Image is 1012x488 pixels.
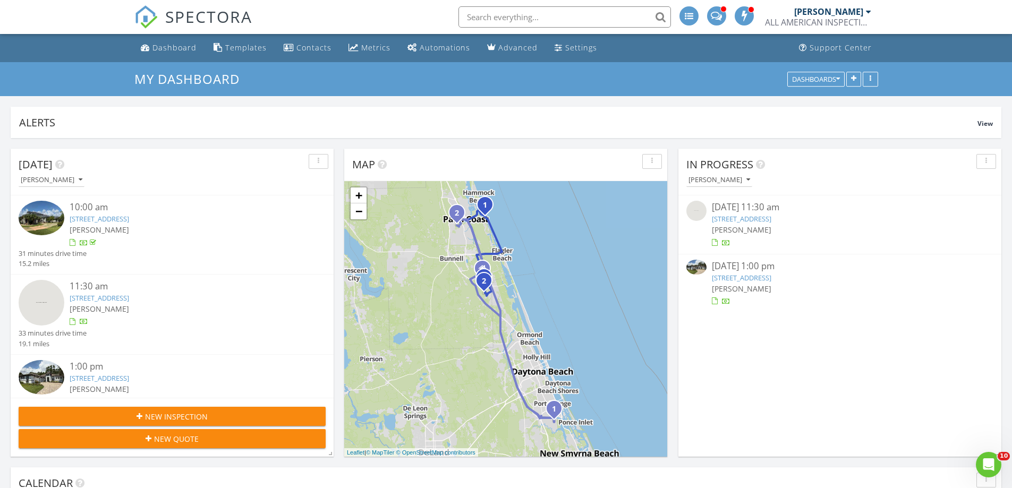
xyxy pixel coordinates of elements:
[352,157,375,172] span: Map
[19,173,84,187] button: [PERSON_NAME]
[19,360,64,395] img: 9365065%2Fcover_photos%2FVMVMEpcC0KSmx80B7pVX%2Fsmall.jpg
[70,293,129,303] a: [STREET_ADDRESS]
[458,6,671,28] input: Search everything...
[498,42,538,53] div: Advanced
[296,42,331,53] div: Contacts
[483,202,487,209] i: 1
[351,203,367,219] a: Zoom out
[565,42,597,53] div: Settings
[403,38,474,58] a: Automations (Advanced)
[552,406,556,413] i: 1
[70,373,129,383] a: [STREET_ADDRESS]
[154,433,199,444] span: New Quote
[688,176,750,184] div: [PERSON_NAME]
[19,280,64,326] img: streetview
[19,201,64,235] img: 9365109%2Fcover_photos%2FPeiqVHsDxJZPJgDbWD7F%2Fsmall.jpg
[712,225,771,235] span: [PERSON_NAME]
[485,204,491,211] div: 18 Island Estates Pkwy, Palm Coast, FL 32137
[686,260,707,275] img: 9365065%2Fcover_photos%2FVMVMEpcC0KSmx80B7pVX%2Fsmall.jpg
[457,212,463,219] div: 7 Lago Vista Pl, Palm Coast, FL 32164
[134,70,249,88] a: My Dashboard
[787,72,845,87] button: Dashboards
[351,187,367,203] a: Zoom in
[712,201,968,214] div: [DATE] 11:30 am
[19,249,87,259] div: 31 minutes drive time
[712,284,771,294] span: [PERSON_NAME]
[344,448,478,457] div: |
[483,38,542,58] a: Advanced
[134,5,158,29] img: The Best Home Inspection Software - Spectora
[134,14,252,37] a: SPECTORA
[712,273,771,282] a: [STREET_ADDRESS]
[209,38,271,58] a: Templates
[137,38,201,58] a: Dashboard
[455,210,459,217] i: 2
[19,339,87,349] div: 19.1 miles
[686,201,707,221] img: streetview
[19,328,87,338] div: 33 minutes drive time
[810,42,872,53] div: Support Center
[765,17,871,28] div: ALL AMERICAN INSPECTION SERVICES
[976,452,1001,477] iframe: Intercom live chat
[712,260,968,273] div: [DATE] 1:00 pm
[145,411,208,422] span: New Inspection
[21,176,82,184] div: [PERSON_NAME]
[686,201,993,248] a: [DATE] 11:30 am [STREET_ADDRESS] [PERSON_NAME]
[344,38,395,58] a: Metrics
[347,449,364,456] a: Leaflet
[792,75,840,83] div: Dashboards
[279,38,336,58] a: Contacts
[165,5,252,28] span: SPECTORA
[70,304,129,314] span: [PERSON_NAME]
[19,407,326,426] button: New Inspection
[70,384,129,394] span: [PERSON_NAME]
[366,449,395,456] a: © MapTiler
[977,119,993,128] span: View
[152,42,197,53] div: Dashboard
[396,449,475,456] a: © OpenStreetMap contributors
[420,42,470,53] div: Automations
[19,115,977,130] div: Alerts
[70,360,300,373] div: 1:00 pm
[225,42,267,53] div: Templates
[70,225,129,235] span: [PERSON_NAME]
[686,260,993,307] a: [DATE] 1:00 pm [STREET_ADDRESS] [PERSON_NAME]
[484,280,490,287] div: 491 Stirling Bridge Dr, Ormond Beach, FL 32174
[19,280,326,349] a: 11:30 am [STREET_ADDRESS] [PERSON_NAME] 33 minutes drive time 19.1 miles
[794,6,863,17] div: [PERSON_NAME]
[19,157,53,172] span: [DATE]
[70,280,300,293] div: 11:30 am
[19,201,326,269] a: 10:00 am [STREET_ADDRESS] [PERSON_NAME] 31 minutes drive time 15.2 miles
[361,42,390,53] div: Metrics
[686,157,753,172] span: In Progress
[70,214,129,224] a: [STREET_ADDRESS]
[998,452,1010,460] span: 10
[482,278,486,285] i: 2
[19,259,87,269] div: 15.2 miles
[482,268,489,275] div: 12 Smoke Tree Place, Palm Coast Fl 32164
[19,429,326,448] button: New Quote
[550,38,601,58] a: Settings
[712,214,771,224] a: [STREET_ADDRESS]
[554,408,560,415] div: 475 Spruceview Drive , Port Orange, FL 32127
[19,360,326,428] a: 1:00 pm [STREET_ADDRESS] [PERSON_NAME] 4 minutes drive time 0.7 miles
[686,173,752,187] button: [PERSON_NAME]
[795,38,876,58] a: Support Center
[70,201,300,214] div: 10:00 am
